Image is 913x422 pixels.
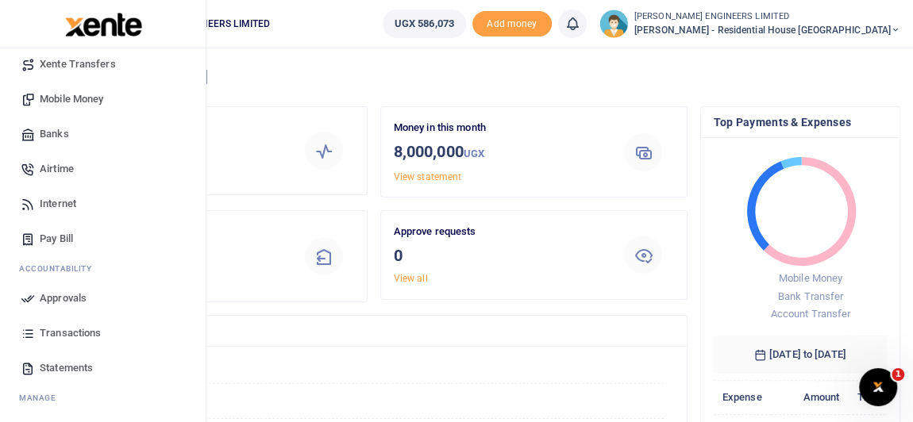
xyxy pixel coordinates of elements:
[599,10,900,38] a: profile-user [PERSON_NAME] ENGINEERS LIMITED [PERSON_NAME] - Residential House [GEOGRAPHIC_DATA]
[383,10,466,38] a: UGX 586,073
[634,10,900,24] small: [PERSON_NAME] ENGINEERS LIMITED
[13,82,193,117] a: Mobile Money
[892,368,904,381] span: 1
[13,117,193,152] a: Banks
[60,68,900,86] h4: Hello [PERSON_NAME]
[464,148,484,159] small: UGX
[634,23,900,37] span: [PERSON_NAME] - Residential House [GEOGRAPHIC_DATA]
[13,152,193,186] a: Airtime
[770,308,850,320] span: Account Transfer
[13,386,193,410] li: M
[771,381,849,415] th: Amount
[714,381,771,415] th: Expense
[394,273,428,284] a: View all
[472,17,552,29] a: Add money
[40,91,103,107] span: Mobile Money
[714,336,888,374] h6: [DATE] to [DATE]
[64,17,142,29] a: logo-small logo-large logo-large
[40,231,73,247] span: Pay Bill
[13,281,193,316] a: Approvals
[40,56,116,72] span: Xente Transfers
[13,256,193,281] li: Ac
[40,126,69,142] span: Banks
[65,13,142,36] img: logo-large
[599,10,628,38] img: profile-user
[40,290,87,306] span: Approvals
[472,11,552,37] li: Toup your wallet
[74,322,674,340] h4: Transactions Overview
[472,11,552,37] span: Add money
[40,161,74,177] span: Airtime
[13,221,193,256] a: Pay Bill
[40,360,93,376] span: Statements
[394,224,601,240] p: Approve requests
[394,244,601,267] h3: 0
[376,10,472,38] li: Wallet ballance
[13,47,193,82] a: Xente Transfers
[13,186,193,221] a: Internet
[40,325,101,341] span: Transactions
[714,113,888,131] h4: Top Payments & Expenses
[394,171,461,182] a: View statement
[394,140,601,166] h3: 8,000,000
[394,120,601,136] p: Money in this month
[859,368,897,406] iframe: Intercom live chat
[778,272,842,284] span: Mobile Money
[777,290,842,302] span: Bank Transfer
[31,263,91,274] span: countability
[395,16,454,32] span: UGX 586,073
[27,392,56,404] span: anage
[13,316,193,351] a: Transactions
[40,196,76,212] span: Internet
[13,351,193,386] a: Statements
[848,381,889,415] th: Txns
